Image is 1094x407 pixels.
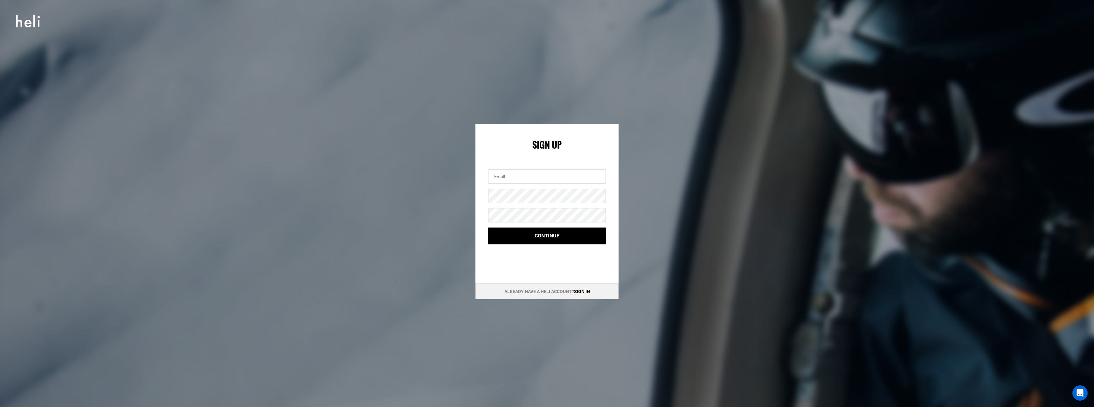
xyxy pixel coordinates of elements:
[488,140,606,150] h2: Sign Up
[574,289,590,294] a: Sign in
[488,228,606,244] button: Continue
[488,169,606,184] input: Email
[475,283,619,299] div: Already have a Heli account?
[1072,385,1088,401] div: Open Intercom Messenger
